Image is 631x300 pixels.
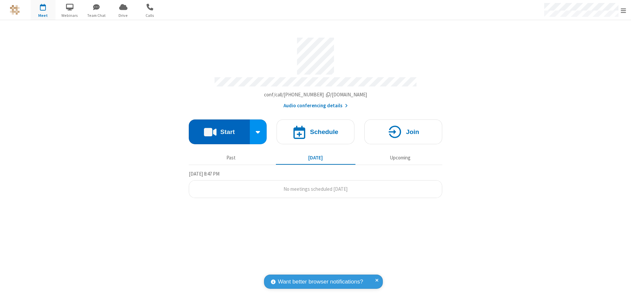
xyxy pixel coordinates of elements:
button: Join [364,119,442,144]
span: Copy my meeting room link [264,91,367,98]
h4: Join [406,129,419,135]
span: Drive [111,13,136,18]
button: Upcoming [360,151,440,164]
section: Today's Meetings [189,170,442,198]
span: Meet [31,13,55,18]
span: Team Chat [84,13,109,18]
section: Account details [189,33,442,110]
div: Start conference options [250,119,267,144]
span: No meetings scheduled [DATE] [283,186,348,192]
h4: Schedule [310,129,338,135]
button: Copy my meeting room linkCopy my meeting room link [264,91,367,99]
button: Schedule [277,119,354,144]
button: [DATE] [276,151,355,164]
span: [DATE] 8:47 PM [189,171,219,177]
span: Want better browser notifications? [278,278,363,286]
span: Webinars [57,13,82,18]
span: Calls [138,13,162,18]
button: Past [191,151,271,164]
img: QA Selenium DO NOT DELETE OR CHANGE [10,5,20,15]
h4: Start [220,129,235,135]
button: Start [189,119,250,144]
button: Audio conferencing details [283,102,348,110]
